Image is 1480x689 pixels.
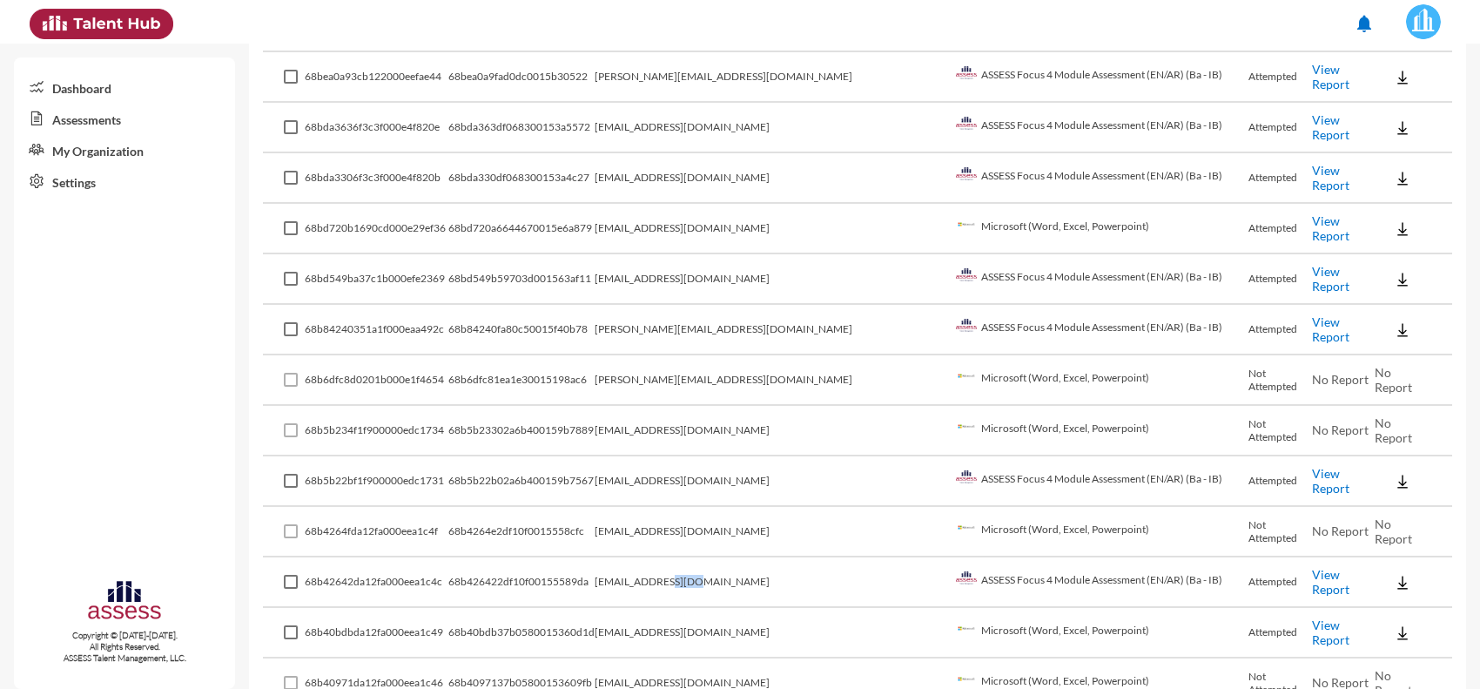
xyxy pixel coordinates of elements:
[86,578,164,626] img: assesscompany-logo.png
[1248,608,1312,659] td: Attempted
[14,165,235,197] a: Settings
[1312,618,1349,647] a: View Report
[952,608,1249,659] td: Microsoft (Word, Excel, Powerpoint)
[305,52,448,103] td: 68bea0a93cb122000eefae44
[305,406,448,456] td: 68b5b234f1f900000edc1734
[1248,507,1312,557] td: Not Attempted
[305,153,448,204] td: 68bda3306f3c3f000e4f820b
[595,204,952,254] td: [EMAIL_ADDRESS][DOMAIN_NAME]
[1312,372,1369,387] span: No Report
[952,153,1249,204] td: ASSESS Focus 4 Module Assessment (EN/AR) (Ba - IB)
[448,204,595,254] td: 68bd720a6644670015e6a879
[595,254,952,305] td: [EMAIL_ADDRESS][DOMAIN_NAME]
[952,305,1249,355] td: ASSESS Focus 4 Module Assessment (EN/AR) (Ba - IB)
[595,608,952,659] td: [EMAIL_ADDRESS][DOMAIN_NAME]
[1248,406,1312,456] td: Not Attempted
[448,254,595,305] td: 68bd549b59703d001563af11
[305,355,448,406] td: 68b6dfc8d0201b000e1f4654
[1248,254,1312,305] td: Attempted
[1248,52,1312,103] td: Attempted
[1248,355,1312,406] td: Not Attempted
[1312,314,1349,344] a: View Report
[305,608,448,659] td: 68b40bdbda12fa000eea1c49
[448,608,595,659] td: 68b40bdb37b0580015360d1d
[305,254,448,305] td: 68bd549ba37c1b000efe2369
[952,557,1249,608] td: ASSESS Focus 4 Module Assessment (EN/AR) (Ba - IB)
[952,507,1249,557] td: Microsoft (Word, Excel, Powerpoint)
[1312,264,1349,294] a: View Report
[952,456,1249,507] td: ASSESS Focus 4 Module Assessment (EN/AR) (Ba - IB)
[14,134,235,165] a: My Organization
[595,305,952,355] td: [PERSON_NAME][EMAIL_ADDRESS][DOMAIN_NAME]
[305,305,448,355] td: 68b84240351a1f000eaa492c
[952,103,1249,153] td: ASSESS Focus 4 Module Assessment (EN/AR) (Ba - IB)
[305,103,448,153] td: 68bda3636f3c3f000e4f820e
[1248,153,1312,204] td: Attempted
[448,153,595,204] td: 68bda330df068300153a4c27
[1312,213,1349,243] a: View Report
[14,103,235,134] a: Assessments
[1375,517,1412,546] span: No Report
[595,456,952,507] td: [EMAIL_ADDRESS][DOMAIN_NAME]
[595,507,952,557] td: [EMAIL_ADDRESS][DOMAIN_NAME]
[595,52,952,103] td: [PERSON_NAME][EMAIL_ADDRESS][DOMAIN_NAME]
[448,52,595,103] td: 68bea0a9fad0dc0015b30522
[305,456,448,507] td: 68b5b22bf1f900000edc1731
[305,204,448,254] td: 68bd720b1690cd000e29ef36
[1248,305,1312,355] td: Attempted
[1312,567,1349,597] a: View Report
[595,406,952,456] td: [EMAIL_ADDRESS][DOMAIN_NAME]
[1375,365,1412,395] span: No Report
[952,355,1249,406] td: Microsoft (Word, Excel, Powerpoint)
[1312,466,1349,496] a: View Report
[14,71,235,103] a: Dashboard
[1375,415,1412,445] span: No Report
[1248,103,1312,153] td: Attempted
[952,52,1249,103] td: ASSESS Focus 4 Module Assessment (EN/AR) (Ba - IB)
[952,254,1249,305] td: ASSESS Focus 4 Module Assessment (EN/AR) (Ba - IB)
[595,355,952,406] td: [PERSON_NAME][EMAIL_ADDRESS][DOMAIN_NAME]
[1248,204,1312,254] td: Attempted
[1312,112,1349,142] a: View Report
[1248,456,1312,507] td: Attempted
[305,557,448,608] td: 68b42642da12fa000eea1c4c
[448,456,595,507] td: 68b5b22b02a6b400159b7567
[305,507,448,557] td: 68b4264fda12fa000eea1c4f
[448,355,595,406] td: 68b6dfc81ea1e30015198ac6
[595,103,952,153] td: [EMAIL_ADDRESS][DOMAIN_NAME]
[595,153,952,204] td: [EMAIL_ADDRESS][DOMAIN_NAME]
[448,305,595,355] td: 68b84240fa80c50015f40b78
[14,630,235,664] p: Copyright © [DATE]-[DATE]. All Rights Reserved. ASSESS Talent Management, LLC.
[448,103,595,153] td: 68bda363df068300153a5572
[1312,524,1369,538] span: No Report
[448,557,595,608] td: 68b426422df10f00155589da
[1312,62,1349,91] a: View Report
[952,406,1249,456] td: Microsoft (Word, Excel, Powerpoint)
[595,557,952,608] td: [EMAIL_ADDRESS][DOMAIN_NAME]
[1312,163,1349,193] a: View Report
[448,507,595,557] td: 68b4264e2df10f0015558cfc
[1248,557,1312,608] td: Attempted
[448,406,595,456] td: 68b5b23302a6b400159b7889
[952,204,1249,254] td: Microsoft (Word, Excel, Powerpoint)
[1312,422,1369,437] span: No Report
[1354,13,1375,34] mat-icon: notifications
